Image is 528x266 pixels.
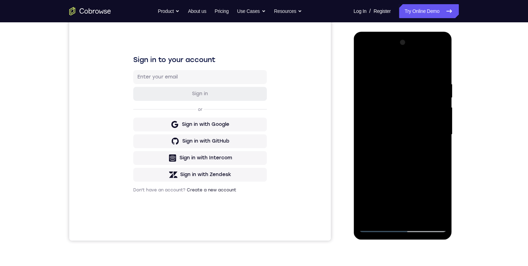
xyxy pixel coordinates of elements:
div: Sign in with Google [113,114,160,121]
div: Sign in with GitHub [113,131,160,138]
a: Register [374,4,391,18]
p: Don't have an account? [64,180,198,186]
p: or [127,100,135,105]
a: Create a new account [118,181,167,185]
a: Log In [353,4,366,18]
div: Sign in with Intercom [110,147,163,154]
a: About us [188,4,206,18]
button: Product [158,4,180,18]
button: Sign in with Google [64,111,198,124]
iframe: Agent [69,7,331,241]
button: Sign in with Intercom [64,144,198,158]
button: Resources [274,4,302,18]
button: Sign in with Zendesk [64,161,198,175]
a: Try Online Demo [399,4,459,18]
a: Pricing [215,4,229,18]
a: Go to the home page [69,7,111,15]
div: Sign in with Zendesk [111,164,162,171]
span: / [369,7,370,15]
button: Sign in with GitHub [64,127,198,141]
button: Use Cases [237,4,265,18]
